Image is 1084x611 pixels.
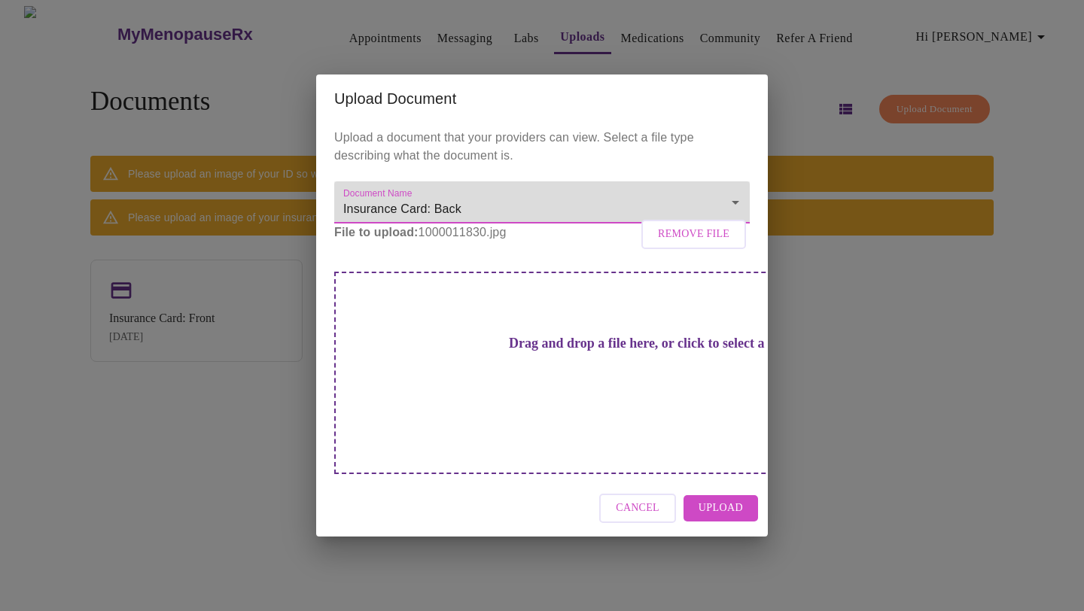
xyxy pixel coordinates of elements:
[440,336,855,351] h3: Drag and drop a file here, or click to select a file
[684,495,758,521] button: Upload
[641,220,746,249] button: Remove File
[699,499,743,518] span: Upload
[599,494,676,523] button: Cancel
[334,226,419,239] strong: File to upload:
[334,181,750,223] div: Insurance Card: Back
[616,499,659,518] span: Cancel
[334,223,750,242] p: 1000011830.jpg
[658,225,729,244] span: Remove File
[334,87,750,111] h2: Upload Document
[334,129,750,165] p: Upload a document that your providers can view. Select a file type describing what the document is.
